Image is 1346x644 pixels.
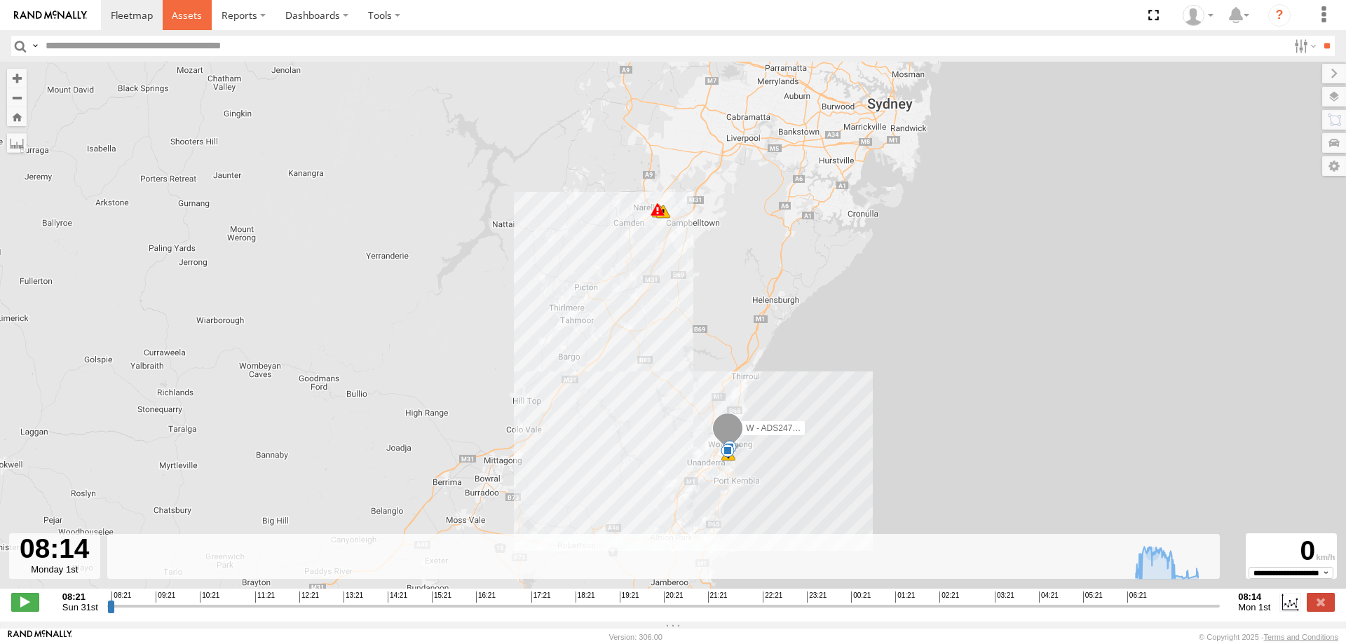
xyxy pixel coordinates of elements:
[7,69,27,88] button: Zoom in
[620,591,639,603] span: 19:21
[476,591,496,603] span: 16:21
[7,88,27,107] button: Zoom out
[1127,591,1147,603] span: 06:21
[299,591,319,603] span: 12:21
[1238,591,1270,602] strong: 08:14
[62,591,98,602] strong: 08:21
[1199,633,1338,641] div: © Copyright 2025 -
[1289,36,1319,56] label: Search Filter Options
[763,591,782,603] span: 22:21
[62,602,98,612] span: Sun 31st Aug 2025
[1083,591,1103,603] span: 05:21
[7,133,27,153] label: Measure
[1178,5,1218,26] div: Tye Clark
[388,591,407,603] span: 14:21
[531,591,551,603] span: 17:21
[156,591,175,603] span: 09:21
[746,423,869,433] span: W - ADS247 - [PERSON_NAME]
[432,591,451,603] span: 15:21
[851,591,871,603] span: 00:21
[609,633,662,641] div: Version: 306.00
[1238,602,1270,612] span: Mon 1st Sep 2025
[807,591,827,603] span: 23:21
[111,591,131,603] span: 08:21
[1039,591,1059,603] span: 04:21
[8,630,72,644] a: Visit our Website
[708,591,728,603] span: 21:21
[895,591,915,603] span: 01:21
[1307,593,1335,611] label: Close
[1322,156,1346,176] label: Map Settings
[200,591,219,603] span: 10:21
[255,591,275,603] span: 11:21
[576,591,595,603] span: 18:21
[344,591,363,603] span: 13:21
[664,591,684,603] span: 20:21
[11,593,39,611] label: Play/Stop
[1264,633,1338,641] a: Terms and Conditions
[14,11,87,20] img: rand-logo.svg
[1248,535,1335,567] div: 0
[939,591,959,603] span: 02:21
[995,591,1014,603] span: 03:21
[1268,4,1291,27] i: ?
[29,36,41,56] label: Search Query
[7,107,27,126] button: Zoom Home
